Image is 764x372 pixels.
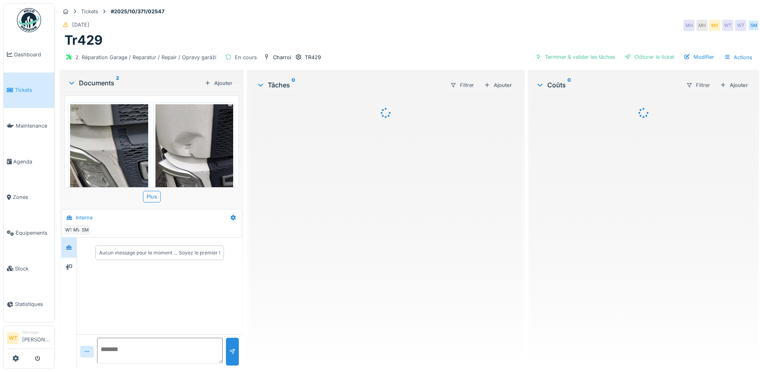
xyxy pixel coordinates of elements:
[71,224,83,236] div: MV
[143,191,161,203] div: Plus
[621,52,677,62] div: Clôturer le ticket
[4,287,54,322] a: Statistiques
[4,72,54,108] a: Tickets
[108,8,168,15] strong: #2025/10/371/02547
[4,180,54,215] a: Zones
[99,249,220,256] div: Aucun message pour le moment … Soyez le premier !
[63,224,75,236] div: WT
[79,224,91,236] div: SM
[721,52,756,63] div: Actions
[22,329,51,335] div: Manager
[75,54,216,61] div: 2. Réparation Garage / Reparatur / Repair / Opravy garáží
[201,78,236,89] div: Ajouter
[68,78,201,88] div: Documents
[696,20,708,31] div: MH
[4,37,54,72] a: Dashboard
[17,8,41,32] img: Badge_color-CXgf-gQk.svg
[235,54,257,61] div: En cours
[532,52,618,62] div: Terminer & valider les tâches
[305,54,321,61] div: TR429
[292,80,295,90] sup: 0
[735,20,746,31] div: WT
[4,251,54,287] a: Stock
[16,122,51,130] span: Maintenance
[70,104,148,208] img: u6kg1hkuzw5qmd41vub6lwmh8tmd
[13,193,51,201] span: Zones
[7,329,51,349] a: WT Manager[PERSON_NAME]
[4,215,54,251] a: Équipements
[16,229,51,237] span: Équipements
[116,78,119,88] sup: 2
[155,104,234,208] img: p6h01u9semqzl3u01doiy6myyi2b
[4,108,54,144] a: Maintenance
[257,80,443,90] div: Tâches
[14,51,51,58] span: Dashboard
[748,20,759,31] div: SM
[15,86,51,94] span: Tickets
[536,80,679,90] div: Coûts
[709,20,721,31] div: MV
[15,300,51,308] span: Statistiques
[717,80,751,91] div: Ajouter
[13,158,51,165] span: Agenda
[7,332,19,344] li: WT
[72,21,89,29] div: [DATE]
[22,329,51,347] li: [PERSON_NAME]
[4,144,54,180] a: Agenda
[722,20,733,31] div: WT
[64,33,103,48] h1: Tr429
[683,79,714,91] div: Filtrer
[76,214,93,221] div: Interne
[681,52,717,62] div: Modifier
[273,54,291,61] div: Charroi
[81,8,98,15] div: Tickets
[567,80,571,90] sup: 0
[683,20,695,31] div: MH
[481,80,515,91] div: Ajouter
[447,79,478,91] div: Filtrer
[15,265,51,273] span: Stock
